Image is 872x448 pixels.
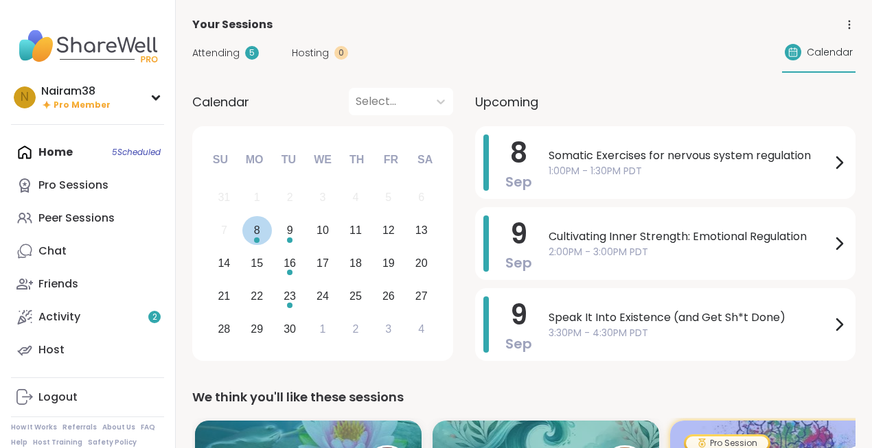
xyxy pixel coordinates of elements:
div: Choose Saturday, September 20th, 2025 [406,249,436,279]
span: Somatic Exercises for nervous system regulation [549,148,831,164]
div: 29 [251,320,263,338]
div: Friends [38,276,78,292]
a: Chat [11,235,164,268]
div: Choose Sunday, September 28th, 2025 [209,314,239,344]
div: Choose Tuesday, September 9th, 2025 [275,216,305,246]
img: ShareWell Nav Logo [11,22,164,70]
div: 3 [385,320,391,338]
div: Fr [376,145,406,175]
span: Attending [192,46,240,60]
div: 3 [320,188,326,207]
div: Choose Saturday, September 13th, 2025 [406,216,436,246]
div: 25 [349,287,362,305]
span: 3:30PM - 4:30PM PDT [549,326,831,340]
div: Choose Thursday, September 18th, 2025 [341,249,371,279]
div: Choose Monday, September 29th, 2025 [242,314,272,344]
div: Not available Friday, September 5th, 2025 [374,183,403,213]
span: 2 [152,311,157,323]
div: Choose Saturday, October 4th, 2025 [406,314,436,344]
a: Peer Sessions [11,202,164,235]
div: Choose Sunday, September 21st, 2025 [209,281,239,311]
div: Choose Tuesday, September 16th, 2025 [275,249,305,279]
a: About Us [102,423,135,432]
div: 10 [317,221,329,239]
span: Speak It Into Existence (and Get Sh*t Done) [549,309,831,326]
div: Su [205,145,236,175]
div: Not available Tuesday, September 2nd, 2025 [275,183,305,213]
div: 6 [418,188,424,207]
div: 12 [382,221,395,239]
div: 11 [349,221,362,239]
div: Choose Friday, September 12th, 2025 [374,216,403,246]
div: 21 [218,287,230,305]
div: Choose Friday, September 26th, 2025 [374,281,403,311]
div: 0 [334,46,348,60]
div: Tu [273,145,303,175]
a: Host Training [33,438,82,447]
div: Choose Wednesday, September 10th, 2025 [308,216,338,246]
span: Sep [505,334,532,353]
div: Choose Friday, October 3rd, 2025 [374,314,403,344]
div: 8 [254,221,260,239]
div: 31 [218,188,230,207]
div: Choose Monday, September 8th, 2025 [242,216,272,246]
a: How It Works [11,423,57,432]
div: Chat [38,244,67,259]
div: Pro Sessions [38,178,108,193]
span: 8 [510,134,527,172]
div: 5 [385,188,391,207]
div: Choose Wednesday, September 24th, 2025 [308,281,338,311]
div: 5 [245,46,259,60]
span: 2:00PM - 3:00PM PDT [549,245,831,259]
span: N [21,89,29,106]
div: Nairam38 [41,84,111,99]
div: Host [38,342,65,357]
div: Choose Wednesday, September 17th, 2025 [308,249,338,279]
a: Activity2 [11,300,164,333]
div: 1 [320,320,326,338]
a: Host [11,333,164,366]
div: 16 [284,254,296,272]
div: Choose Wednesday, October 1st, 2025 [308,314,338,344]
div: Choose Thursday, September 25th, 2025 [341,281,371,311]
div: Peer Sessions [38,211,115,226]
a: Help [11,438,27,447]
a: Referrals [62,423,97,432]
div: Not available Sunday, August 31st, 2025 [209,183,239,213]
div: Choose Monday, September 22nd, 2025 [242,281,272,311]
span: Sep [505,253,532,272]
span: 9 [510,296,527,334]
div: 27 [415,287,428,305]
div: 20 [415,254,428,272]
div: month 2025-09 [207,181,437,345]
div: 15 [251,254,263,272]
span: Cultivating Inner Strength: Emotional Regulation [549,228,831,245]
div: Not available Wednesday, September 3rd, 2025 [308,183,338,213]
div: 7 [221,221,227,239]
div: We [308,145,338,175]
div: 13 [415,221,428,239]
span: Upcoming [475,93,538,111]
a: Pro Sessions [11,169,164,202]
div: 2 [352,320,358,338]
span: Pro Member [54,99,111,111]
a: Safety Policy [88,438,137,447]
span: 9 [510,215,527,253]
div: 22 [251,287,263,305]
div: Choose Saturday, September 27th, 2025 [406,281,436,311]
div: 2 [287,188,293,207]
span: Sep [505,172,532,191]
span: Calendar [192,93,249,111]
div: Not available Saturday, September 6th, 2025 [406,183,436,213]
div: Choose Monday, September 15th, 2025 [242,249,272,279]
div: 17 [317,254,329,272]
div: Logout [38,390,78,405]
span: Calendar [807,45,853,60]
a: Friends [11,268,164,300]
div: Not available Thursday, September 4th, 2025 [341,183,371,213]
div: We think you'll like these sessions [192,388,856,407]
div: Choose Tuesday, September 30th, 2025 [275,314,305,344]
div: Sa [410,145,440,175]
div: 4 [418,320,424,338]
span: Your Sessions [192,16,273,33]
